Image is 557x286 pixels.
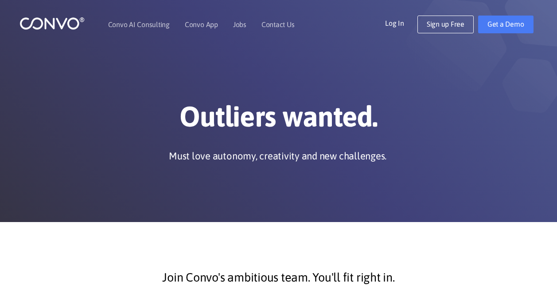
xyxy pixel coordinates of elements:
[108,21,170,28] a: Convo AI Consulting
[19,16,85,30] img: logo_1.png
[185,21,218,28] a: Convo App
[417,16,474,33] a: Sign up Free
[33,99,525,140] h1: Outliers wanted.
[169,149,386,163] p: Must love autonomy, creativity and new challenges.
[385,16,417,30] a: Log In
[233,21,246,28] a: Jobs
[261,21,295,28] a: Contact Us
[478,16,534,33] a: Get a Demo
